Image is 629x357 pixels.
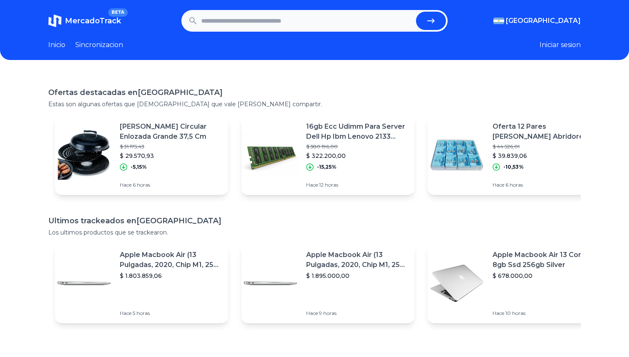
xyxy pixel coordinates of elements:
img: MercadoTrack [48,14,62,27]
p: $ 380.196,00 [306,143,408,150]
p: [PERSON_NAME] Circular Enlozada Grande 37,5 Cm [120,122,221,142]
a: Featured imageApple Macbook Air (13 Pulgadas, 2020, Chip M1, 256 Gb De Ssd, 8 Gb De Ram) - Plata$... [55,243,228,323]
a: Sincronizacion [75,40,123,50]
p: $ 29.570,93 [120,152,221,160]
p: Apple Macbook Air 13 Core I5 8gb Ssd 256gb Silver [493,250,594,270]
button: Iniciar sesion [540,40,581,50]
p: Estas son algunas ofertas que [DEMOGRAPHIC_DATA] que vale [PERSON_NAME] compartir. [48,100,581,108]
p: $ 1.803.859,06 [120,272,221,280]
a: Featured imageApple Macbook Air (13 Pulgadas, 2020, Chip M1, 256 Gb De Ssd, 8 Gb De Ram) - Plata$... [241,243,414,323]
a: Featured imageOferta 12 Pares [PERSON_NAME] Abridores De Plata 925 Por Mayor$ 44.526,01$ 39.839,0... [428,115,601,195]
p: Hace 5 horas [120,310,221,317]
p: Oferta 12 Pares [PERSON_NAME] Abridores De Plata 925 Por Mayor [493,122,594,142]
img: Featured image [428,126,486,184]
p: -5,15% [131,164,147,170]
h1: Ultimos trackeados en [GEOGRAPHIC_DATA] [48,215,581,227]
a: MercadoTrackBETA [48,14,121,27]
a: Featured image[PERSON_NAME] Circular Enlozada Grande 37,5 Cm$ 31.175,43$ 29.570,93-5,15%Hace 6 horas [55,115,228,195]
img: Featured image [241,254,300,312]
p: Hace 6 horas [493,182,594,188]
p: Apple Macbook Air (13 Pulgadas, 2020, Chip M1, 256 Gb De Ssd, 8 Gb De Ram) - Plata [120,250,221,270]
p: Apple Macbook Air (13 Pulgadas, 2020, Chip M1, 256 Gb De Ssd, 8 Gb De Ram) - Plata [306,250,408,270]
a: Inicio [48,40,65,50]
p: Los ultimos productos que se trackearon. [48,228,581,237]
span: MercadoTrack [65,16,121,25]
span: BETA [108,8,128,17]
p: -15,25% [317,164,337,170]
button: [GEOGRAPHIC_DATA] [493,16,581,26]
img: Featured image [428,254,486,312]
p: -10,53% [503,164,524,170]
p: Hace 9 horas [306,310,408,317]
a: Featured imageApple Macbook Air 13 Core I5 8gb Ssd 256gb Silver$ 678.000,00Hace 10 horas [428,243,601,323]
p: $ 39.839,06 [493,152,594,160]
span: [GEOGRAPHIC_DATA] [506,16,581,26]
p: Hace 12 horas [306,182,408,188]
p: $ 678.000,00 [493,272,594,280]
img: Argentina [493,17,504,24]
img: Featured image [241,126,300,184]
p: Hace 6 horas [120,182,221,188]
a: Featured image16gb Ecc Udimm Para Server Dell Hp Ibm Lenovo 2133 2400 2666$ 380.196,00$ 322.200,0... [241,115,414,195]
h1: Ofertas destacadas en [GEOGRAPHIC_DATA] [48,87,581,98]
p: $ 322.200,00 [306,152,408,160]
img: Featured image [55,254,113,312]
img: Featured image [55,126,113,184]
p: $ 44.526,01 [493,143,594,150]
p: 16gb Ecc Udimm Para Server Dell Hp Ibm Lenovo 2133 2400 2666 [306,122,408,142]
p: $ 1.895.000,00 [306,272,408,280]
p: Hace 10 horas [493,310,594,317]
p: $ 31.175,43 [120,143,221,150]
